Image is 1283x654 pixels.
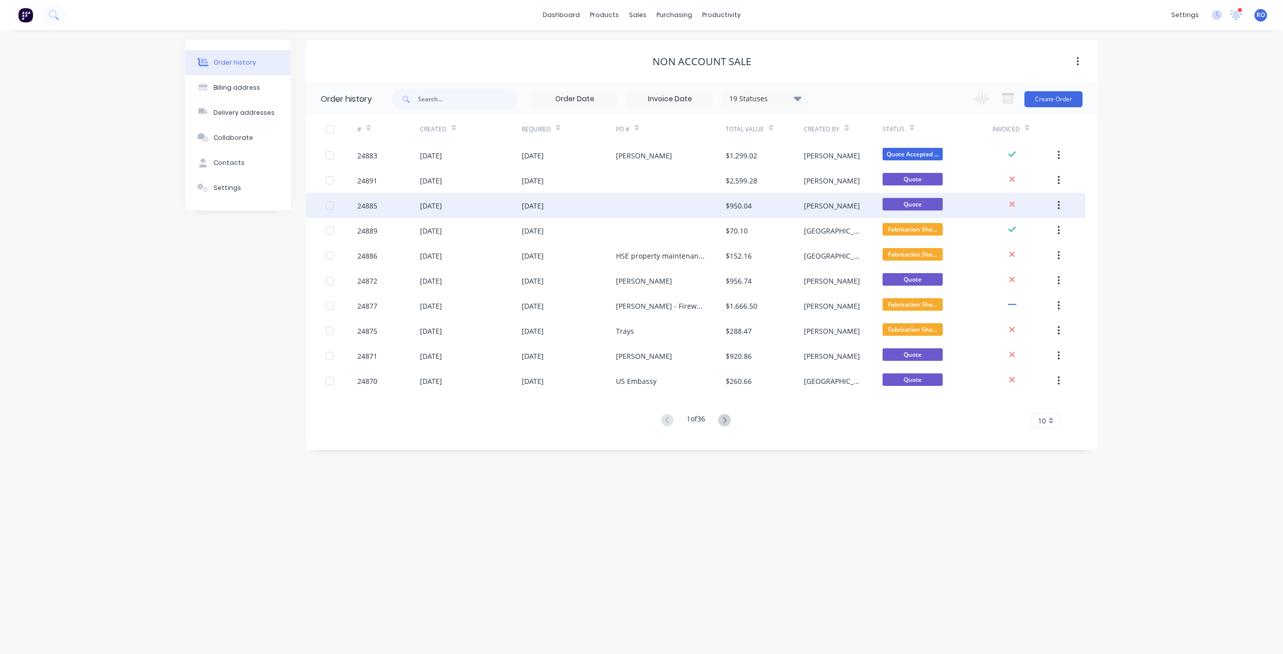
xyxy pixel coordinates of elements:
[628,92,712,107] input: Invoice Date
[420,326,442,336] div: [DATE]
[883,273,943,286] span: Quote
[726,351,752,361] div: $920.86
[522,200,544,211] div: [DATE]
[992,125,1020,134] div: Invoiced
[533,92,617,107] input: Order Date
[726,200,752,211] div: $950.04
[883,148,943,160] span: Quote Accepted ...
[1038,415,1046,426] span: 10
[420,301,442,311] div: [DATE]
[1166,8,1204,23] div: settings
[804,251,862,261] div: [GEOGRAPHIC_DATA]
[418,89,517,109] input: Search...
[357,251,377,261] div: 24886
[213,158,245,167] div: Contacts
[653,56,751,68] div: NON ACCOUNT SALE
[522,125,551,134] div: Required
[804,175,860,186] div: [PERSON_NAME]
[357,326,377,336] div: 24875
[522,376,544,386] div: [DATE]
[804,376,862,386] div: [GEOGRAPHIC_DATA]
[883,173,943,185] span: Quote
[420,351,442,361] div: [DATE]
[804,125,839,134] div: Created By
[883,248,943,261] span: Fabrication She...
[804,200,860,211] div: [PERSON_NAME]
[652,8,697,23] div: purchasing
[804,301,860,311] div: [PERSON_NAME]
[357,125,361,134] div: #
[420,125,447,134] div: Created
[883,323,943,336] span: Fabrication She...
[357,200,377,211] div: 24885
[723,93,807,104] div: 19 Statuses
[213,108,275,117] div: Delivery addresses
[1256,11,1265,20] span: RO
[185,175,291,200] button: Settings
[616,326,634,336] div: Trays
[522,175,544,186] div: [DATE]
[616,351,672,361] div: [PERSON_NAME]
[522,150,544,161] div: [DATE]
[357,376,377,386] div: 24870
[687,413,705,428] div: 1 of 36
[420,150,442,161] div: [DATE]
[357,175,377,186] div: 24891
[804,150,860,161] div: [PERSON_NAME]
[420,115,522,143] div: Created
[185,150,291,175] button: Contacts
[616,301,706,311] div: [PERSON_NAME] - Firewood Holder
[804,276,860,286] div: [PERSON_NAME]
[522,115,616,143] div: Required
[726,301,757,311] div: $1,666.50
[420,276,442,286] div: [DATE]
[420,175,442,186] div: [DATE]
[883,125,905,134] div: Status
[420,251,442,261] div: [DATE]
[804,226,862,236] div: [GEOGRAPHIC_DATA]
[522,251,544,261] div: [DATE]
[18,8,33,23] img: Factory
[420,376,442,386] div: [DATE]
[213,183,241,192] div: Settings
[726,376,752,386] div: $260.66
[585,8,624,23] div: products
[616,115,726,143] div: PO #
[420,226,442,236] div: [DATE]
[357,226,377,236] div: 24889
[804,326,860,336] div: [PERSON_NAME]
[726,125,764,134] div: Total Value
[624,8,652,23] div: sales
[726,251,752,261] div: $152.16
[522,351,544,361] div: [DATE]
[616,150,672,161] div: [PERSON_NAME]
[883,198,943,210] span: Quote
[883,115,992,143] div: Status
[522,226,544,236] div: [DATE]
[697,8,746,23] div: productivity
[804,351,860,361] div: [PERSON_NAME]
[616,276,672,286] div: [PERSON_NAME]
[883,348,943,361] span: Quote
[883,298,943,311] span: Fabrication She...
[726,150,757,161] div: $1,299.02
[213,58,256,67] div: Order history
[726,326,752,336] div: $288.47
[185,100,291,125] button: Delivery addresses
[616,251,706,261] div: HSE property maintenance
[357,351,377,361] div: 24871
[616,125,629,134] div: PO #
[357,276,377,286] div: 24872
[185,125,291,150] button: Collaborate
[357,115,420,143] div: #
[804,115,882,143] div: Created By
[883,223,943,236] span: Fabrication She...
[726,226,748,236] div: $70.10
[883,373,943,386] span: Quote
[321,93,372,105] div: Order history
[185,50,291,75] button: Order history
[616,376,657,386] div: US Embassy
[357,150,377,161] div: 24883
[1024,91,1083,107] button: Create Order
[726,115,804,143] div: Total Value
